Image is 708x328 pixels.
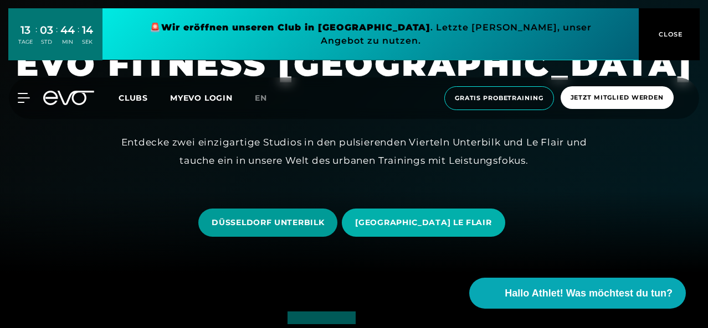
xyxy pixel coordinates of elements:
div: Entdecke zwei einzigartige Studios in den pulsierenden Vierteln Unterbilk und Le Flair und tauche... [121,133,587,169]
div: : [78,23,79,53]
button: Hallo Athlet! Was möchtest du tun? [469,278,686,309]
div: 44 [60,22,75,38]
div: SEK [82,38,93,46]
div: 13 [18,22,33,38]
a: MYEVO LOGIN [170,93,233,103]
div: STD [40,38,53,46]
a: Jetzt Mitglied werden [557,86,677,110]
a: DÜSSELDORF UNTERBILK [198,200,342,245]
div: : [35,23,37,53]
div: : [56,23,58,53]
span: DÜSSELDORF UNTERBILK [212,217,324,228]
span: en [255,93,267,103]
span: CLOSE [656,29,683,39]
span: Jetzt Mitglied werden [571,93,664,102]
a: [GEOGRAPHIC_DATA] LE FLAIR [342,200,509,245]
button: CLOSE [639,8,700,60]
span: Clubs [119,93,148,103]
span: Gratis Probetraining [455,93,543,103]
span: Hallo Athlet! Was möchtest du tun? [505,286,673,301]
div: 03 [40,22,53,38]
span: [GEOGRAPHIC_DATA] LE FLAIR [355,217,491,228]
div: 14 [82,22,93,38]
div: MIN [60,38,75,46]
div: TAGE [18,38,33,46]
a: en [255,92,280,105]
a: Gratis Probetraining [441,86,557,110]
a: Clubs [119,92,170,103]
